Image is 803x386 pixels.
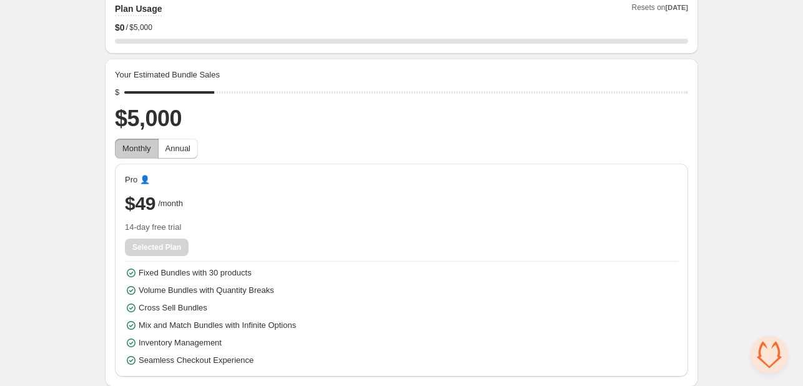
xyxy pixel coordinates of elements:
[139,337,222,349] span: Inventory Management
[139,302,207,314] span: Cross Sell Bundles
[165,144,190,153] span: Annual
[115,104,688,134] h2: $5,000
[125,191,155,216] span: $49
[115,69,220,81] span: Your Estimated Bundle Sales
[139,267,252,279] span: Fixed Bundles with 30 products
[139,284,274,297] span: Volume Bundles with Quantity Breaks
[666,4,688,11] span: [DATE]
[115,2,162,15] h2: Plan Usage
[122,144,151,153] span: Monthly
[115,139,159,159] button: Monthly
[751,336,788,374] a: Conversa aberta
[125,174,150,186] span: Pro 👤
[139,319,296,332] span: Mix and Match Bundles with Infinite Options
[158,139,198,159] button: Annual
[139,354,254,367] span: Seamless Checkout Experience
[115,21,688,34] div: /
[632,2,689,16] span: Resets on
[115,21,125,34] span: $ 0
[158,197,183,210] span: /month
[129,22,152,32] span: $5,000
[115,86,119,99] div: $
[125,221,678,234] span: 14-day free trial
